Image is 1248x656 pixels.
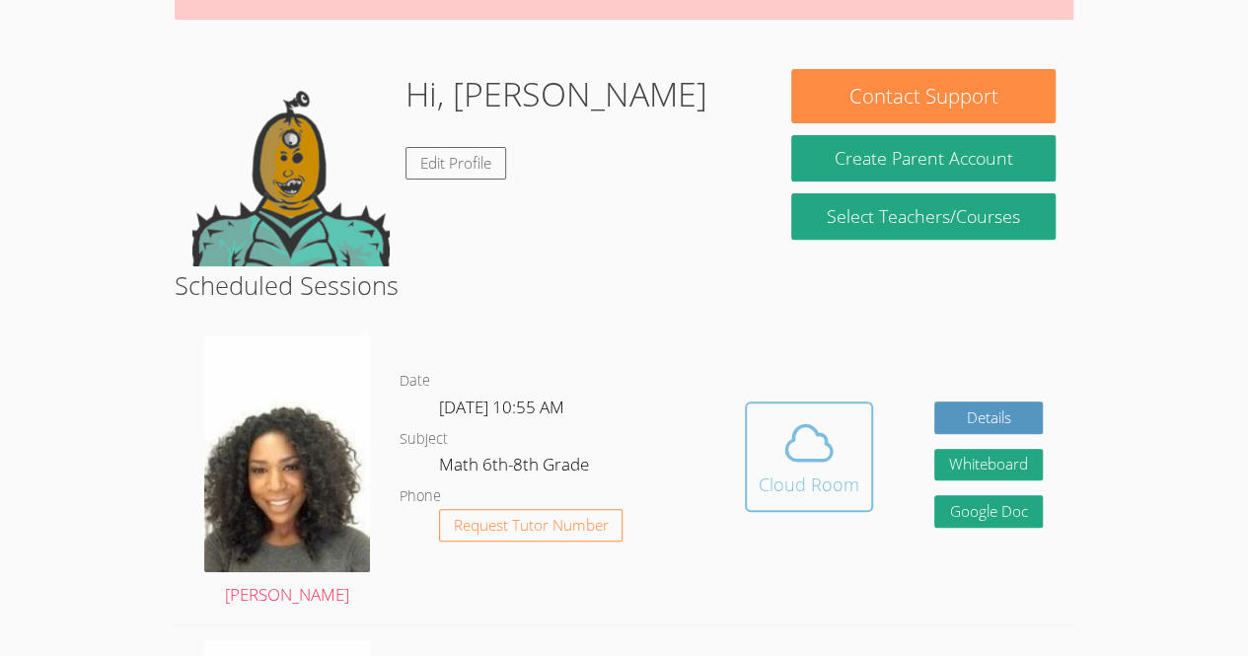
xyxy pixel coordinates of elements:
a: Details [934,401,1043,434]
a: Select Teachers/Courses [791,193,1055,240]
span: Request Tutor Number [454,518,609,533]
div: Cloud Room [759,471,859,498]
dt: Phone [400,484,441,509]
a: [PERSON_NAME] [204,334,370,610]
dt: Date [400,369,430,394]
button: Request Tutor Number [439,509,624,542]
dd: Math 6th-8th Grade [439,451,593,484]
span: [DATE] 10:55 AM [439,396,564,418]
button: Whiteboard [934,449,1043,481]
button: Contact Support [791,69,1055,123]
img: avatar.png [204,334,370,572]
button: Cloud Room [745,401,873,512]
a: Google Doc [934,495,1043,528]
button: Create Parent Account [791,135,1055,182]
h1: Hi, [PERSON_NAME] [405,69,707,119]
img: default.png [192,69,390,266]
a: Edit Profile [405,147,506,180]
h2: Scheduled Sessions [175,266,1073,304]
dt: Subject [400,427,448,452]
